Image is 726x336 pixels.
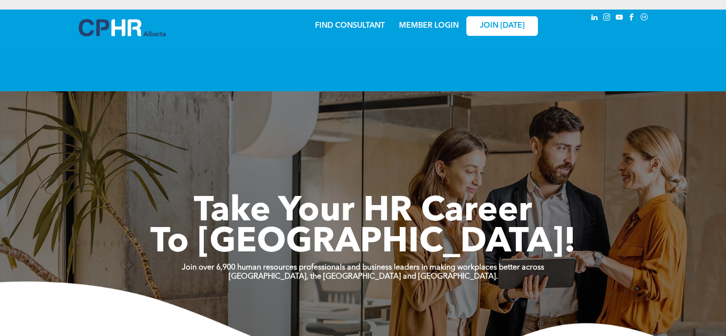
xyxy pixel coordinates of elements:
a: linkedin [589,12,600,25]
span: Take Your HR Career [194,195,532,229]
a: instagram [602,12,612,25]
a: FIND CONSULTANT [315,22,385,30]
strong: [GEOGRAPHIC_DATA], the [GEOGRAPHIC_DATA] and [GEOGRAPHIC_DATA]. [229,273,498,281]
a: MEMBER LOGIN [399,22,459,30]
img: A blue and white logo for cp alberta [79,19,166,36]
a: Social network [639,12,650,25]
span: JOIN [DATE] [480,22,525,31]
strong: Join over 6,900 human resources professionals and business leaders in making workplaces better ac... [182,264,544,271]
span: To [GEOGRAPHIC_DATA]! [150,226,576,260]
a: youtube [614,12,625,25]
a: JOIN [DATE] [466,16,538,36]
a: facebook [627,12,637,25]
